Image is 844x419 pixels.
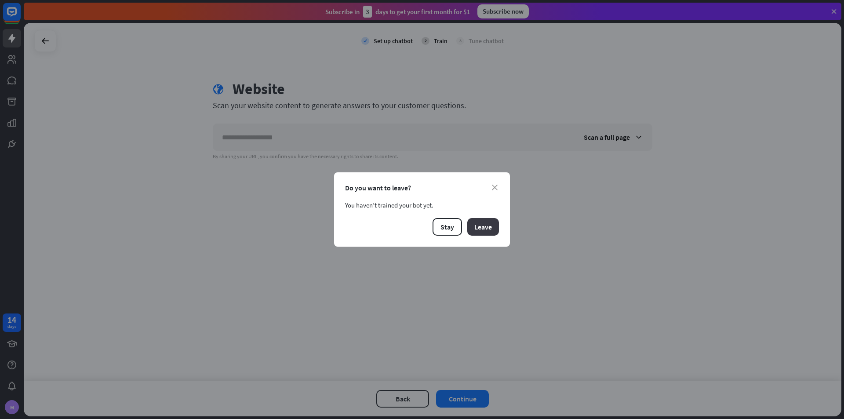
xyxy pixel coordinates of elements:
[492,185,498,190] i: close
[467,218,499,236] button: Leave
[345,201,499,209] div: You haven’t trained your bot yet.
[345,183,499,192] div: Do you want to leave?
[433,218,462,236] button: Stay
[7,4,33,30] button: Open LiveChat chat widget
